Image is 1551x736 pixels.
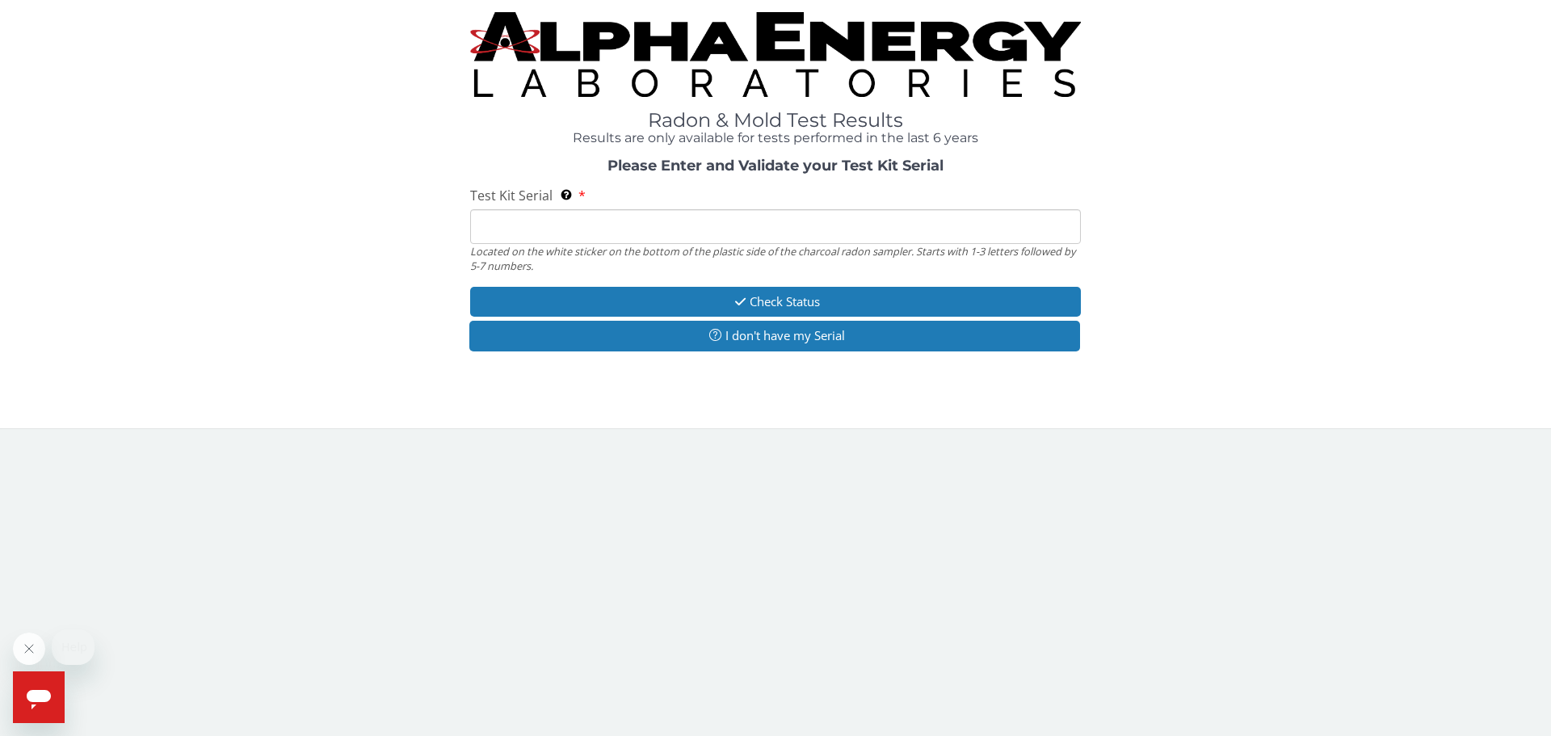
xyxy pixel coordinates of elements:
button: Check Status [470,287,1081,317]
div: Located on the white sticker on the bottom of the plastic side of the charcoal radon sampler. Sta... [470,244,1081,274]
span: Test Kit Serial [470,187,553,204]
iframe: Close message [13,633,45,665]
strong: Please Enter and Validate your Test Kit Serial [607,157,944,175]
h1: Radon & Mold Test Results [470,110,1081,131]
iframe: Message from company [52,629,95,665]
button: I don't have my Serial [469,321,1080,351]
img: TightCrop.jpg [470,12,1081,97]
h4: Results are only available for tests performed in the last 6 years [470,131,1081,145]
iframe: Button to launch messaging window [13,671,65,723]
